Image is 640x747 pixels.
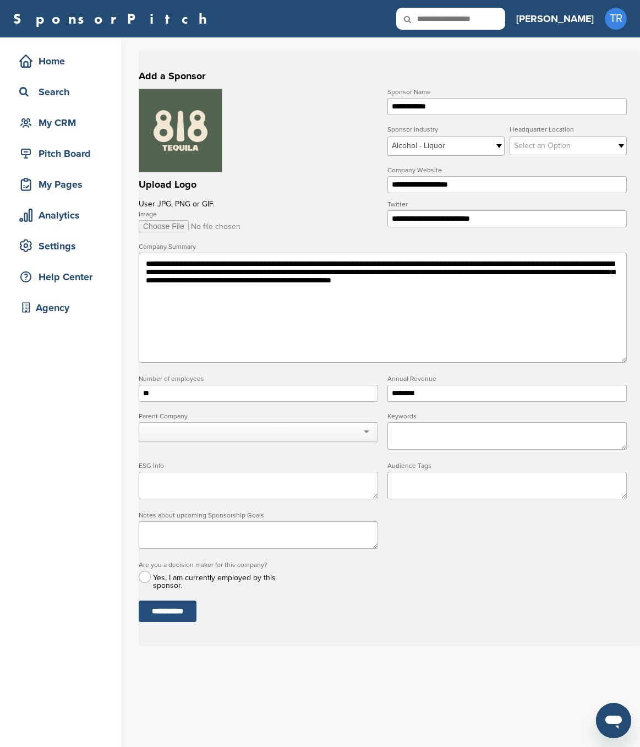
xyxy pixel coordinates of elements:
[17,144,110,163] div: Pitch Board
[17,267,110,287] div: Help Center
[17,82,110,102] div: Search
[392,139,486,152] span: Alcohol - Liquor
[596,703,631,738] iframe: Button to launch messaging window
[17,236,110,256] div: Settings
[387,167,627,173] label: Company Website
[139,375,378,382] label: Number of employees
[139,243,627,250] label: Company Summary
[11,172,110,197] a: My Pages
[139,211,307,217] label: Image
[387,413,627,419] label: Keywords
[139,177,307,192] h2: Upload Logo
[139,462,378,469] label: ESG Info
[13,12,214,26] a: SponsorPitch
[387,462,627,469] label: Audience Tags
[387,201,627,208] label: Twitter
[139,512,378,519] label: Notes about upcoming Sponsorship Goals
[17,51,110,71] div: Home
[11,79,110,105] a: Search
[11,295,110,320] a: Agency
[11,48,110,74] a: Home
[11,110,110,135] a: My CRM
[11,203,110,228] a: Analytics
[153,574,295,590] div: Yes, I am currently employed by this sponsor.
[510,126,627,133] label: Headquarter Location
[139,89,222,172] img: QI1_EJqt_400x400.jpg
[17,298,110,318] div: Agency
[17,205,110,225] div: Analytics
[139,561,307,568] label: Are you a decision maker for this company?
[11,233,110,259] a: Settings
[516,7,594,31] a: [PERSON_NAME]
[17,113,110,133] div: My CRM
[139,197,307,211] p: User JPG, PNG or GIF.
[387,126,505,133] label: Sponsor Industry
[11,141,110,166] a: Pitch Board
[387,375,627,382] label: Annual Revenue
[516,11,594,26] h3: [PERSON_NAME]
[139,69,627,84] h2: Add a Sponsor
[17,175,110,194] div: My Pages
[139,413,378,419] label: Parent Company
[514,139,608,152] span: Select an Option
[605,8,627,30] span: TR
[387,89,627,95] label: Sponsor Name
[11,264,110,290] a: Help Center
